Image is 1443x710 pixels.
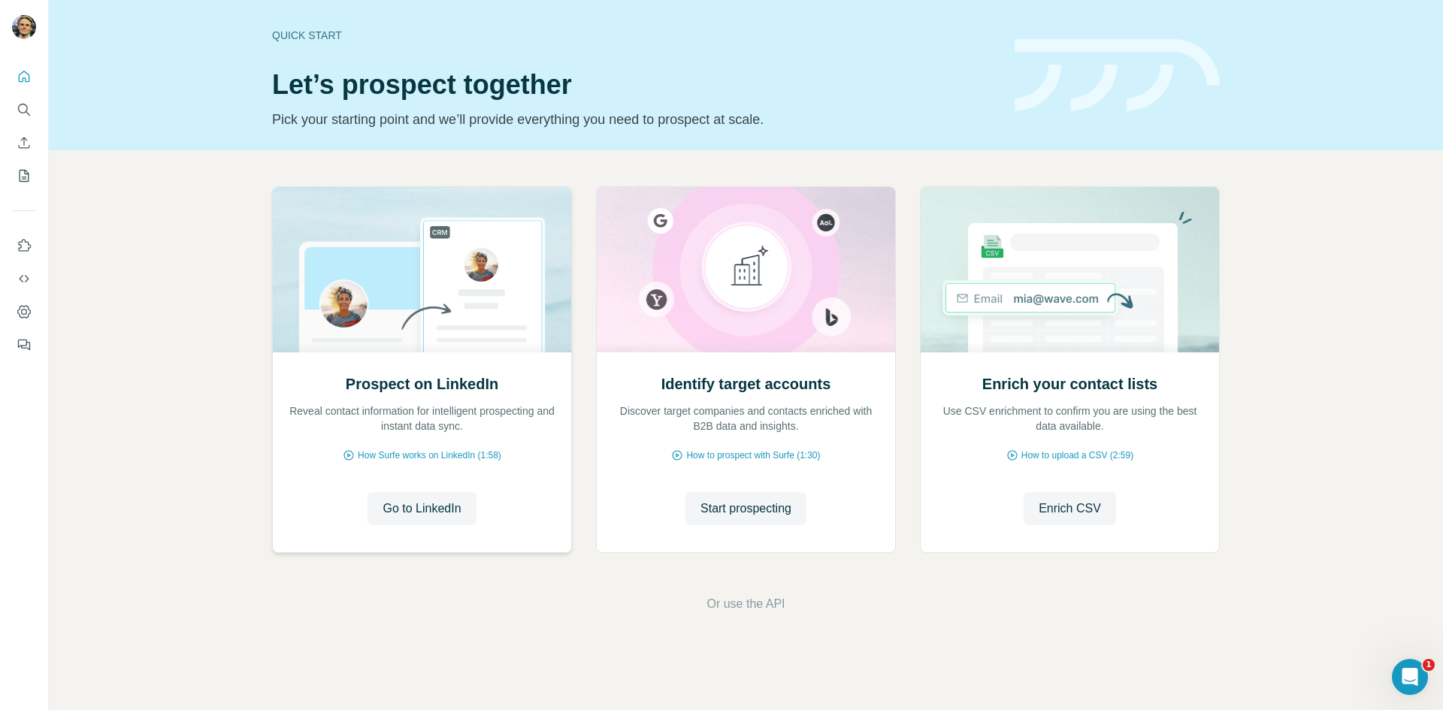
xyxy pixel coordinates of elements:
div: Quick start [272,28,997,43]
span: Start prospecting [700,500,791,518]
button: Or use the API [706,595,785,613]
p: Reveal contact information for intelligent prospecting and instant data sync. [288,403,556,434]
button: Enrich CSV [1024,492,1116,525]
button: Use Surfe API [12,265,36,292]
button: Feedback [12,331,36,358]
span: Enrich CSV [1039,500,1101,518]
p: Use CSV enrichment to confirm you are using the best data available. [936,403,1204,434]
span: 1 [1423,659,1435,671]
span: How to prospect with Surfe (1:30) [686,449,820,462]
p: Discover target companies and contacts enriched with B2B data and insights. [612,403,880,434]
span: How to upload a CSV (2:59) [1021,449,1133,462]
button: Enrich CSV [12,129,36,156]
button: Go to LinkedIn [368,492,476,525]
iframe: Intercom live chat [1392,659,1428,695]
button: Search [12,96,36,123]
button: Use Surfe on LinkedIn [12,232,36,259]
button: Quick start [12,63,36,90]
h2: Enrich your contact lists [982,373,1157,394]
button: Dashboard [12,298,36,325]
h2: Identify target accounts [661,373,831,394]
button: Start prospecting [685,492,806,525]
img: Prospect on LinkedIn [272,187,572,352]
p: Pick your starting point and we’ll provide everything you need to prospect at scale. [272,109,997,130]
span: Go to LinkedIn [383,500,461,518]
h1: Let’s prospect together [272,70,997,100]
img: Identify target accounts [596,187,896,352]
h2: Prospect on LinkedIn [346,373,498,394]
img: Avatar [12,15,36,39]
img: Enrich your contact lists [920,187,1220,352]
span: How Surfe works on LinkedIn (1:58) [358,449,501,462]
button: My lists [12,162,36,189]
img: banner [1015,39,1220,112]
